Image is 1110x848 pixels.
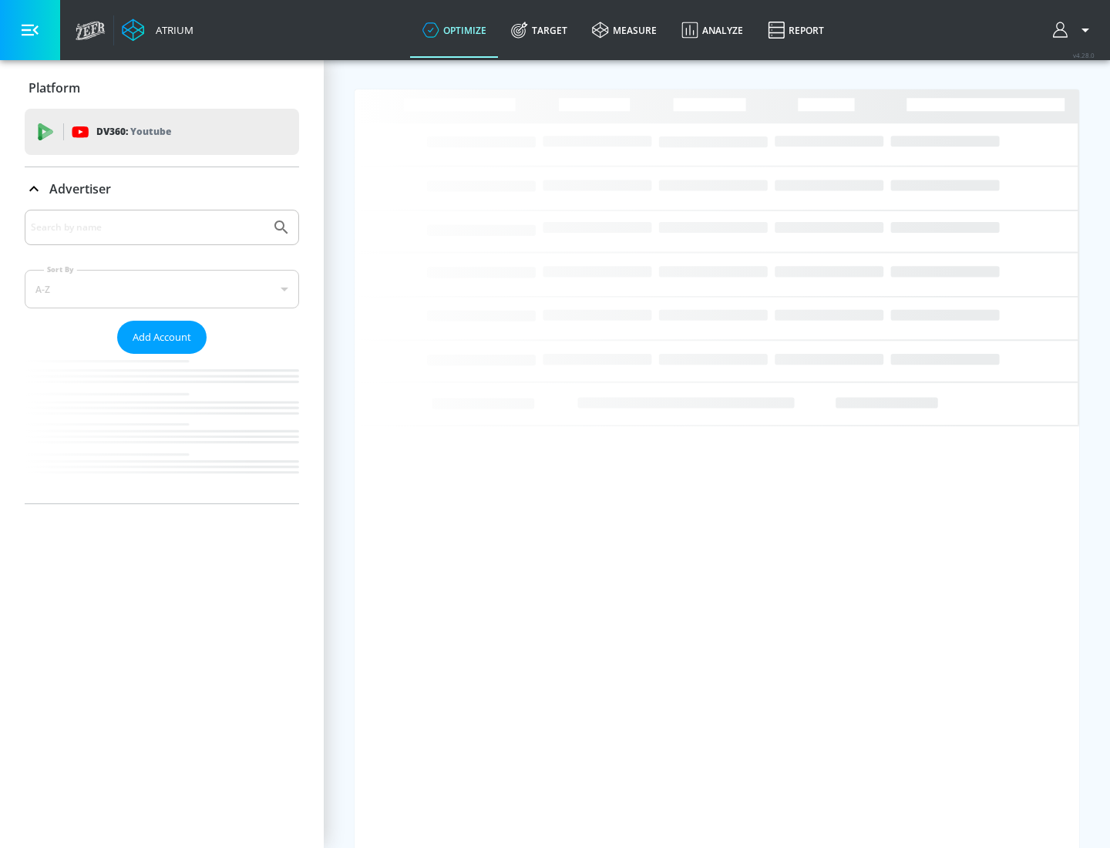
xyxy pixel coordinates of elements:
a: Atrium [122,19,193,42]
p: Advertiser [49,180,111,197]
a: measure [580,2,669,58]
input: Search by name [31,217,264,237]
p: DV360: [96,123,171,140]
button: Add Account [117,321,207,354]
p: Youtube [130,123,171,140]
a: optimize [410,2,499,58]
nav: list of Advertiser [25,354,299,503]
div: Advertiser [25,210,299,503]
div: Advertiser [25,167,299,210]
span: v 4.28.0 [1073,51,1095,59]
a: Report [755,2,836,58]
label: Sort By [44,264,77,274]
a: Analyze [669,2,755,58]
div: DV360: Youtube [25,109,299,155]
a: Target [499,2,580,58]
div: Platform [25,66,299,109]
p: Platform [29,79,80,96]
div: Atrium [150,23,193,37]
span: Add Account [133,328,191,346]
div: A-Z [25,270,299,308]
